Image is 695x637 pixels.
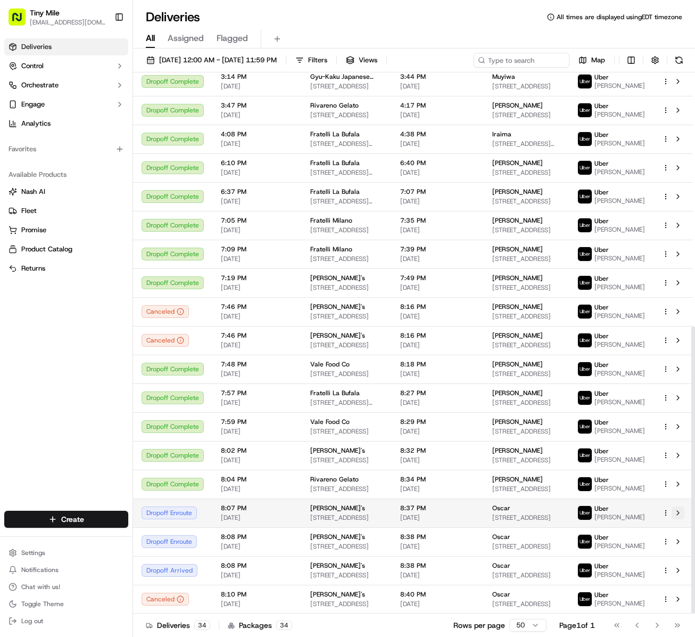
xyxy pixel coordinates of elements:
[101,156,171,166] span: API Documentation
[221,130,293,138] span: 4:08 PM
[291,53,332,68] button: Filters
[594,504,609,513] span: Uber
[400,590,475,599] span: 8:40 PM
[221,140,293,148] span: [DATE]
[453,620,505,631] p: Rows per page
[221,542,293,551] span: [DATE]
[594,73,609,81] span: Uber
[400,485,475,493] span: [DATE]
[492,274,543,282] span: [PERSON_NAME]
[310,513,383,522] span: [STREET_ADDRESS]
[4,614,128,628] button: Log out
[400,370,475,378] span: [DATE]
[221,398,293,407] span: [DATE]
[594,513,645,521] span: [PERSON_NAME]
[492,140,560,148] span: [STREET_ADDRESS][PERSON_NAME]
[142,334,189,347] div: Canceled
[221,111,293,119] span: [DATE]
[4,115,128,132] a: Analytics
[594,389,609,398] span: Uber
[492,245,543,254] span: [PERSON_NAME]
[400,475,475,484] span: 8:34 PM
[4,562,128,577] button: Notifications
[221,590,293,599] span: 8:10 PM
[310,427,383,436] span: [STREET_ADDRESS]
[492,485,560,493] span: [STREET_ADDRESS]
[400,303,475,311] span: 8:16 PM
[492,590,510,599] span: Oscar
[9,206,124,216] a: Fleet
[400,513,475,522] span: [DATE]
[9,187,124,197] a: Nash AI
[146,32,155,45] span: All
[4,202,128,219] button: Fleet
[400,427,475,436] span: [DATE]
[310,140,383,148] span: [STREET_ADDRESS][US_STATE]
[400,331,475,340] span: 8:16 PM
[86,151,175,170] a: 💻API Documentation
[594,312,645,320] span: [PERSON_NAME]
[4,511,128,528] button: Create
[492,456,560,464] span: [STREET_ADDRESS]
[594,599,645,608] span: [PERSON_NAME]
[21,187,45,197] span: Nash AI
[400,312,475,321] span: [DATE]
[4,166,128,183] div: Available Products
[492,513,560,522] span: [STREET_ADDRESS]
[578,103,592,117] img: uber-new-logo.jpeg
[492,475,543,484] span: [PERSON_NAME]
[310,571,383,579] span: [STREET_ADDRESS]
[492,360,543,369] span: [PERSON_NAME]
[400,274,475,282] span: 7:49 PM
[21,206,37,216] span: Fleet
[492,600,560,608] span: [STREET_ADDRESS]
[594,303,609,312] span: Uber
[578,132,592,146] img: uber-new-logo.jpeg
[21,583,60,591] span: Chat with us!
[400,197,475,206] span: [DATE]
[400,571,475,579] span: [DATE]
[21,61,44,71] span: Control
[492,130,511,138] span: Iraima
[400,542,475,551] span: [DATE]
[400,245,475,254] span: 7:39 PM
[594,217,609,225] span: Uber
[400,283,475,292] span: [DATE]
[9,244,124,254] a: Product Catalog
[594,570,645,579] span: [PERSON_NAME]
[36,113,135,122] div: We're available if you need us!
[310,197,383,206] span: [STREET_ADDRESS][US_STATE]
[594,188,609,197] span: Uber
[142,305,189,318] div: Canceled
[310,159,360,167] span: Fratelli La Bufala
[578,420,592,434] img: uber-new-logo.jpeg
[142,593,189,606] button: Canceled
[492,72,515,81] span: Muyiwa
[6,151,86,170] a: 📗Knowledge Base
[4,183,128,200] button: Nash AI
[221,101,293,110] span: 3:47 PM
[30,7,60,18] button: Tiny Mile
[594,110,645,119] span: [PERSON_NAME]
[221,456,293,464] span: [DATE]
[221,283,293,292] span: [DATE]
[221,341,293,349] span: [DATE]
[492,341,560,349] span: [STREET_ADDRESS]
[21,225,46,235] span: Promise
[221,303,293,311] span: 7:46 PM
[578,161,592,175] img: uber-new-logo.jpeg
[310,542,383,551] span: [STREET_ADDRESS]
[492,561,510,570] span: Oscar
[492,389,543,397] span: [PERSON_NAME]
[492,101,543,110] span: [PERSON_NAME]
[578,391,592,405] img: uber-new-logo.jpeg
[400,504,475,512] span: 8:37 PM
[594,332,609,340] span: Uber
[221,427,293,436] span: [DATE]
[400,341,475,349] span: [DATE]
[4,579,128,594] button: Chat with us!
[21,156,81,166] span: Knowledge Base
[400,226,475,234] span: [DATE]
[310,303,365,311] span: [PERSON_NAME]'s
